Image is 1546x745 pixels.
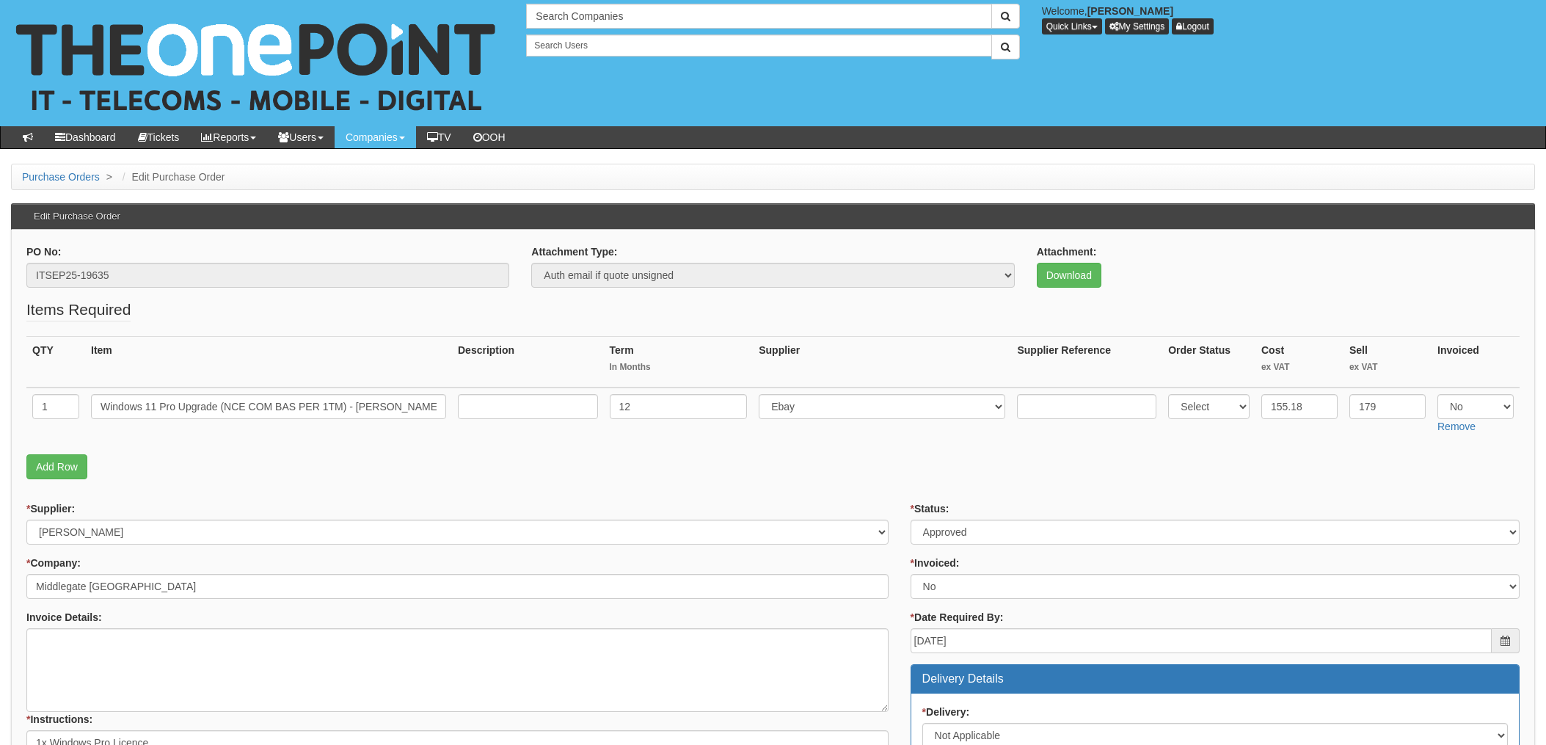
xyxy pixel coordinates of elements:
[1037,244,1097,259] label: Attachment:
[1011,337,1162,388] th: Supplier Reference
[127,126,191,148] a: Tickets
[44,126,127,148] a: Dashboard
[26,454,87,479] a: Add Row
[1432,337,1520,388] th: Invoiced
[119,170,225,184] li: Edit Purchase Order
[335,126,416,148] a: Companies
[1031,4,1546,34] div: Welcome,
[1172,18,1214,34] a: Logout
[26,204,128,229] h3: Edit Purchase Order
[26,610,102,625] label: Invoice Details:
[531,244,617,259] label: Attachment Type:
[1349,361,1426,374] small: ex VAT
[911,556,960,570] label: Invoiced:
[1037,263,1101,288] a: Download
[26,299,131,321] legend: Items Required
[610,361,748,374] small: In Months
[526,34,991,57] input: Search Users
[526,4,991,29] input: Search Companies
[1042,18,1102,34] button: Quick Links
[911,610,1004,625] label: Date Required By:
[753,337,1011,388] th: Supplier
[1105,18,1170,34] a: My Settings
[416,126,462,148] a: TV
[85,337,452,388] th: Item
[26,244,61,259] label: PO No:
[452,337,604,388] th: Description
[26,337,85,388] th: QTY
[1343,337,1432,388] th: Sell
[1087,5,1173,17] b: [PERSON_NAME]
[190,126,267,148] a: Reports
[604,337,754,388] th: Term
[1255,337,1343,388] th: Cost
[911,501,949,516] label: Status:
[922,705,970,719] label: Delivery:
[26,712,92,727] label: Instructions:
[103,171,116,183] span: >
[462,126,517,148] a: OOH
[22,171,100,183] a: Purchase Orders
[1437,421,1476,432] a: Remove
[1261,361,1338,374] small: ex VAT
[267,126,335,148] a: Users
[922,672,1508,686] h3: Delivery Details
[1162,337,1255,388] th: Order Status
[26,556,81,570] label: Company:
[26,501,75,516] label: Supplier:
